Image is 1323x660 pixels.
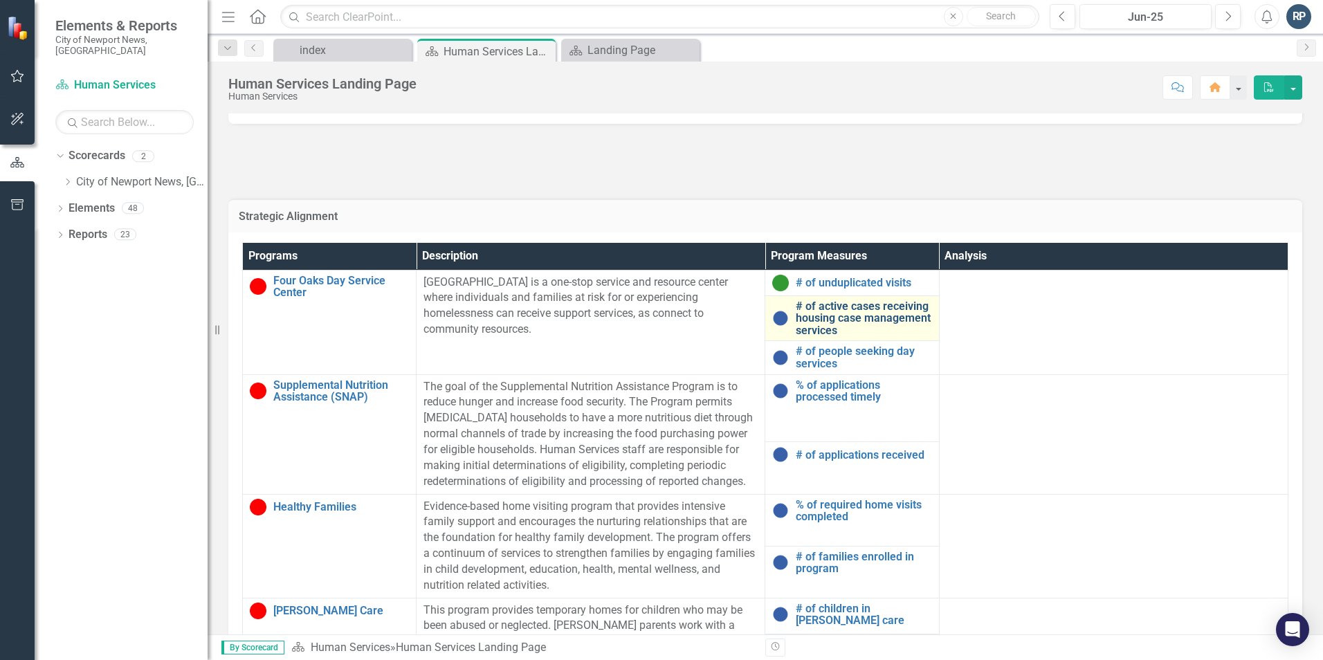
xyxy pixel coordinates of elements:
a: # of children in [PERSON_NAME] care [796,603,931,627]
a: # of families enrolled in program [796,551,931,575]
button: Jun-25 [1079,4,1212,29]
td: Double-Click to Edit Right Click for Context Menu [765,341,939,374]
span: By Scorecard [221,641,284,654]
a: Healthy Families [273,501,409,513]
a: % of required home visits completed [796,499,931,523]
img: No Information [772,554,789,571]
img: No Information [772,446,789,463]
div: 2 [132,150,154,162]
td: Double-Click to Edit [939,494,1288,598]
a: City of Newport News, [GEOGRAPHIC_DATA] [76,174,208,190]
img: ClearPoint Strategy [7,16,31,40]
td: Double-Click to Edit Right Click for Context Menu [243,494,417,598]
td: Double-Click to Edit Right Click for Context Menu [765,546,939,598]
img: Below Target [250,278,266,295]
span: Search [986,10,1016,21]
h3: Strategic Alignment [239,210,1292,223]
div: Human Services [228,91,417,102]
div: » [291,640,755,656]
input: Search Below... [55,110,194,134]
img: Below Target [250,603,266,619]
td: Double-Click to Edit Right Click for Context Menu [765,442,939,494]
div: Jun-25 [1084,9,1207,26]
a: # of people seeking day services [796,345,931,369]
img: No Information [772,310,789,327]
a: # of active cases receiving housing case management services [796,300,931,337]
div: index [300,42,408,59]
a: Scorecards [69,148,125,164]
div: Open Intercom Messenger [1276,613,1309,646]
img: No Information [772,502,789,519]
a: Human Services [55,77,194,93]
div: Human Services Landing Page [396,641,546,654]
td: Double-Click to Edit Right Click for Context Menu [243,374,417,494]
img: Below Target [250,383,266,399]
div: Landing Page [587,42,696,59]
img: No Information [772,383,789,399]
a: Reports [69,227,107,243]
small: City of Newport News, [GEOGRAPHIC_DATA] [55,34,194,57]
td: Double-Click to Edit Right Click for Context Menu [765,598,939,634]
div: Human Services Landing Page [228,76,417,91]
td: Double-Click to Edit Right Click for Context Menu [765,494,939,546]
button: Search [967,7,1036,26]
button: RP [1286,4,1311,29]
p: The goal of the Supplemental Nutrition Assistance Program is to reduce hunger and increase food s... [423,379,758,490]
input: Search ClearPoint... [280,5,1039,29]
img: On Target [772,275,789,291]
p: Evidence-based home visiting program that provides intensive family support and encourages the nu... [423,499,758,594]
td: Double-Click to Edit Right Click for Context Menu [765,295,939,341]
span: Elements & Reports [55,17,194,34]
div: Human Services Landing Page [444,43,552,60]
a: Supplemental Nutrition Assistance (SNAP) [273,379,409,403]
td: Double-Click to Edit Right Click for Context Menu [765,374,939,442]
a: # of unduplicated visits [796,277,931,289]
span: [GEOGRAPHIC_DATA] is a one-stop service and resource center where individuals and families at ris... [423,275,728,336]
img: Below Target [250,499,266,515]
a: Elements [69,201,115,217]
div: 48 [122,203,144,214]
a: [PERSON_NAME] Care [273,605,409,617]
a: Landing Page [565,42,696,59]
div: 23 [114,229,136,241]
img: No Information [772,606,789,623]
td: Double-Click to Edit [939,270,1288,374]
a: # of applications received [796,449,931,461]
a: index [277,42,408,59]
a: % of applications processed timely [796,379,931,403]
td: Double-Click to Edit Right Click for Context Menu [765,270,939,295]
a: Human Services [311,641,390,654]
a: Four Oaks Day Service Center [273,275,409,299]
td: Double-Click to Edit Right Click for Context Menu [243,270,417,374]
td: Double-Click to Edit [939,374,1288,494]
img: No Information [772,349,789,366]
